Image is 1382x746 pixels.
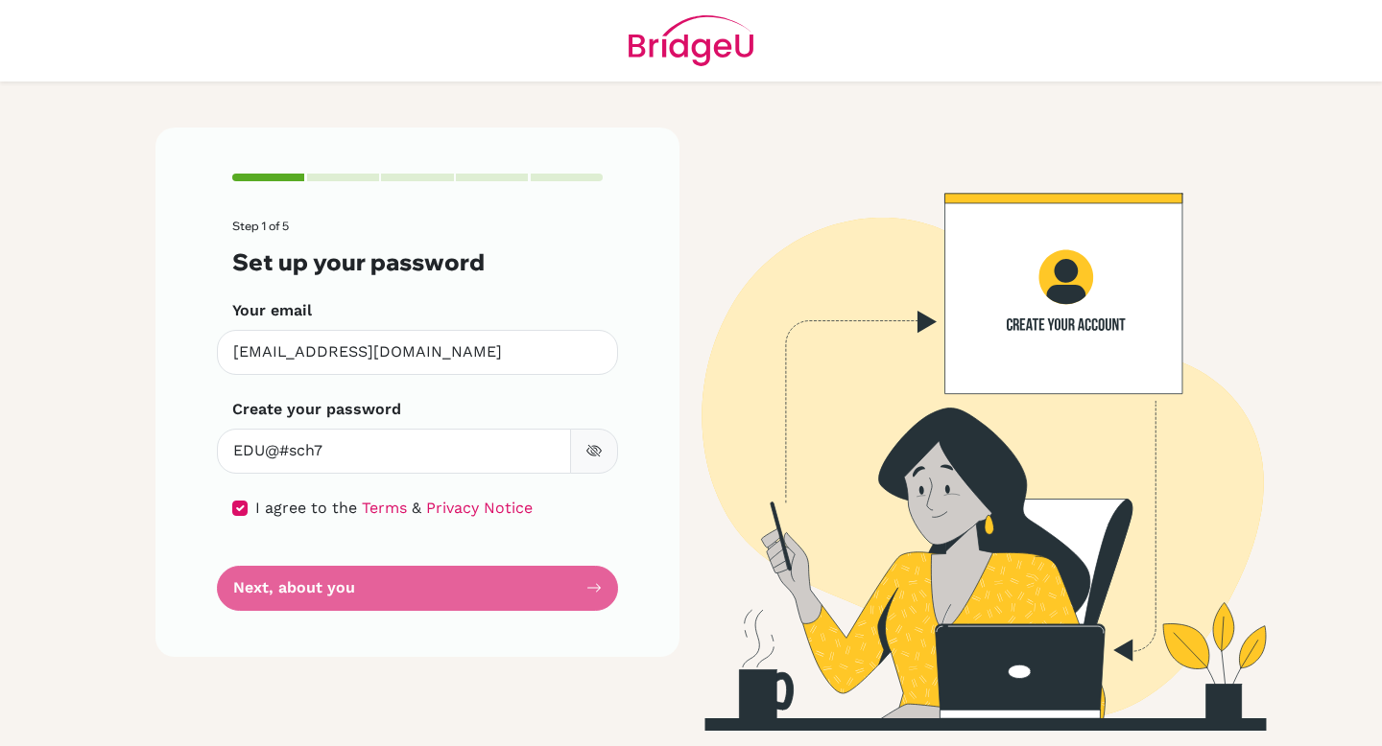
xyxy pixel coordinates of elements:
[232,398,401,421] label: Create your password
[232,219,289,233] span: Step 1 of 5
[232,299,312,322] label: Your email
[362,499,407,517] a: Terms
[412,499,421,517] span: &
[255,499,357,517] span: I agree to the
[426,499,533,517] a: Privacy Notice
[217,330,618,375] input: Insert your email*
[232,248,603,276] h3: Set up your password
